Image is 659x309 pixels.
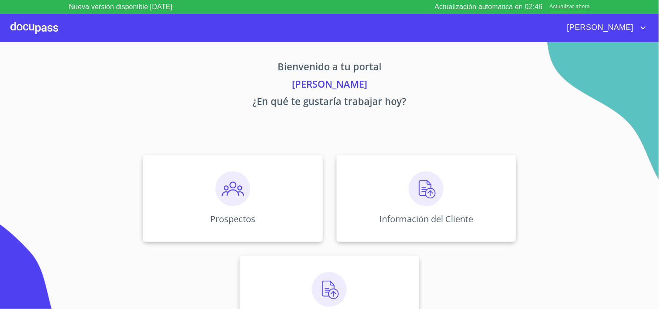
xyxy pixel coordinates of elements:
[379,213,473,225] p: Información del Cliente
[312,272,347,307] img: carga.png
[550,3,590,12] span: Actualizar ahora
[435,2,543,12] p: Actualización automatica en 02:46
[69,2,172,12] p: Nueva versión disponible [DATE]
[561,21,638,35] span: [PERSON_NAME]
[561,21,649,35] button: account of current user
[62,59,597,77] p: Bienvenido a tu portal
[62,94,597,112] p: ¿En qué te gustaría trabajar hoy?
[215,171,250,206] img: prospectos.png
[62,77,597,94] p: [PERSON_NAME]
[409,171,444,206] img: carga.png
[210,213,255,225] p: Prospectos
